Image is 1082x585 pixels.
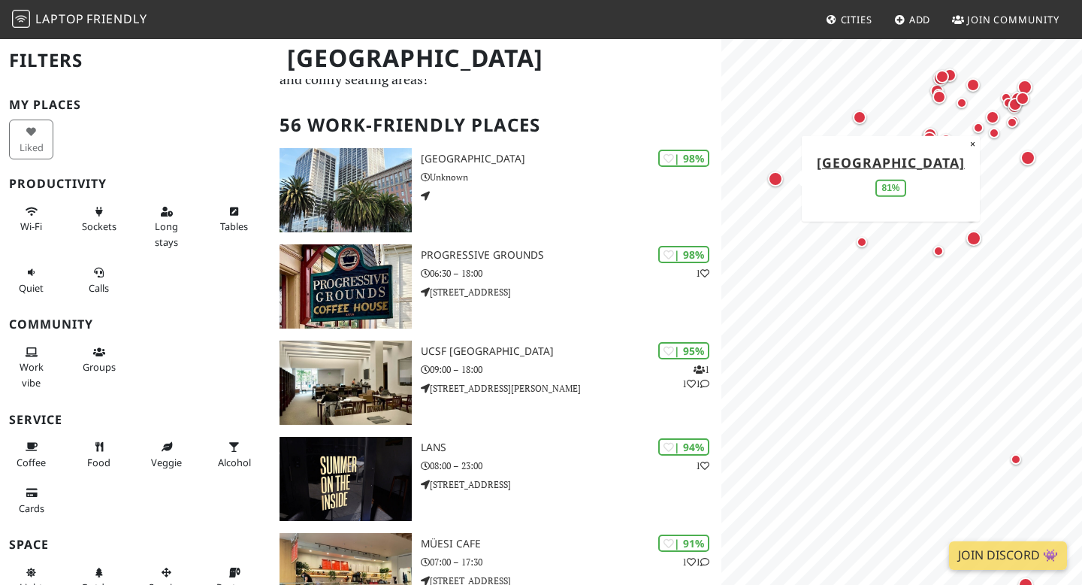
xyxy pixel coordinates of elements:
div: Map marker [920,125,940,144]
h3: LANS [421,441,721,454]
a: Add [888,6,937,33]
img: LANS [280,437,412,521]
div: Map marker [969,119,987,137]
h3: [GEOGRAPHIC_DATA] [421,153,721,165]
button: Food [77,435,121,474]
span: Coffee [17,456,46,469]
a: Join Community [946,6,1065,33]
a: Progressive Grounds | 98% 1 Progressive Grounds 06:30 – 18:00 [STREET_ADDRESS] [270,244,721,329]
p: 08:00 – 23:00 [421,459,721,473]
div: Map marker [1005,97,1024,117]
a: [GEOGRAPHIC_DATA] [817,153,965,171]
p: [STREET_ADDRESS][PERSON_NAME] [421,381,721,396]
img: Progressive Grounds [280,244,412,329]
span: Long stays [155,220,178,248]
div: Map marker [1005,95,1025,114]
p: 1 1 [682,555,709,569]
h3: Space [9,538,261,552]
a: Join Discord 👾 [949,541,1067,570]
div: Map marker [999,94,1017,112]
span: Join Community [967,13,1059,26]
div: | 95% [658,342,709,359]
button: Coffee [9,435,53,474]
div: | 98% [658,150,709,167]
span: People working [20,360,44,389]
div: | 91% [658,535,709,552]
div: Map marker [919,135,937,153]
span: Friendly [86,11,147,27]
div: Map marker [1007,450,1025,468]
a: UCSF Mission Bay FAMRI Library | 95% 111 UCSF [GEOGRAPHIC_DATA] 09:00 – 18:00 [STREET_ADDRESS][PE... [270,341,721,425]
span: Add [909,13,931,26]
span: Cities [841,13,872,26]
div: Map marker [853,233,871,251]
div: Map marker [940,65,960,85]
span: Group tables [83,360,116,374]
a: Cities [820,6,878,33]
p: Unknown [421,170,721,184]
div: 81% [875,180,905,197]
div: Map marker [930,68,951,89]
button: Work vibe [9,340,53,395]
div: Map marker [936,131,956,150]
p: 1 1 1 [682,362,709,391]
button: Tables [212,199,256,239]
span: Veggie [151,456,182,469]
div: Map marker [929,85,948,103]
img: One Market Plaza [280,148,412,232]
button: Groups [77,340,121,380]
img: UCSF Mission Bay FAMRI Library [280,341,412,425]
p: [STREET_ADDRESS] [421,477,721,492]
button: Calls [77,260,121,300]
div: Map marker [1013,89,1032,108]
h3: My Places [9,98,261,112]
span: Quiet [19,281,44,295]
div: Map marker [920,129,939,148]
div: Map marker [932,67,952,86]
div: Map marker [1014,77,1035,98]
p: 1 [696,459,709,473]
p: [STREET_ADDRESS] [421,285,721,299]
a: One Market Plaza | 98% [GEOGRAPHIC_DATA] Unknown [270,148,721,232]
div: Map marker [920,126,939,145]
p: 09:00 – 18:00 [421,362,721,377]
div: Map marker [963,207,981,225]
h3: Müesi Cafe [421,538,721,550]
div: Map marker [927,81,947,101]
div: Map marker [850,108,869,127]
button: Wi-Fi [9,199,53,239]
button: Sockets [77,199,121,239]
img: LaptopFriendly [12,10,30,28]
div: Map marker [1003,114,1021,132]
p: 07:00 – 17:30 [421,555,721,569]
span: Stable Wi-Fi [20,220,42,233]
button: Cards [9,480,53,520]
button: Veggie [144,435,189,474]
div: Map marker [983,108,1002,127]
div: Map marker [929,87,949,107]
span: Work-friendly tables [220,220,248,233]
div: Map marker [963,228,984,249]
span: Credit cards [19,502,44,515]
button: Close popup [966,135,980,152]
span: Alcohol [218,456,251,469]
div: Map marker [953,94,971,112]
button: Quiet [9,260,53,300]
div: | 94% [658,438,709,456]
button: Alcohol [212,435,256,474]
a: LANS | 94% 1 LANS 08:00 – 23:00 [STREET_ADDRESS] [270,437,721,521]
div: | 98% [658,246,709,263]
button: Long stays [144,199,189,254]
h3: UCSF [GEOGRAPHIC_DATA] [421,345,721,358]
h3: Productivity [9,177,261,191]
div: Map marker [1008,89,1029,110]
span: Food [87,456,110,469]
h2: 56 Work-Friendly Places [280,102,712,148]
span: Power sockets [82,220,116,233]
a: LaptopFriendly LaptopFriendly [12,7,147,33]
span: Laptop [35,11,84,27]
div: Map marker [929,242,948,260]
h3: Service [9,413,261,427]
div: Map marker [765,168,786,189]
span: Video/audio calls [89,281,109,295]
